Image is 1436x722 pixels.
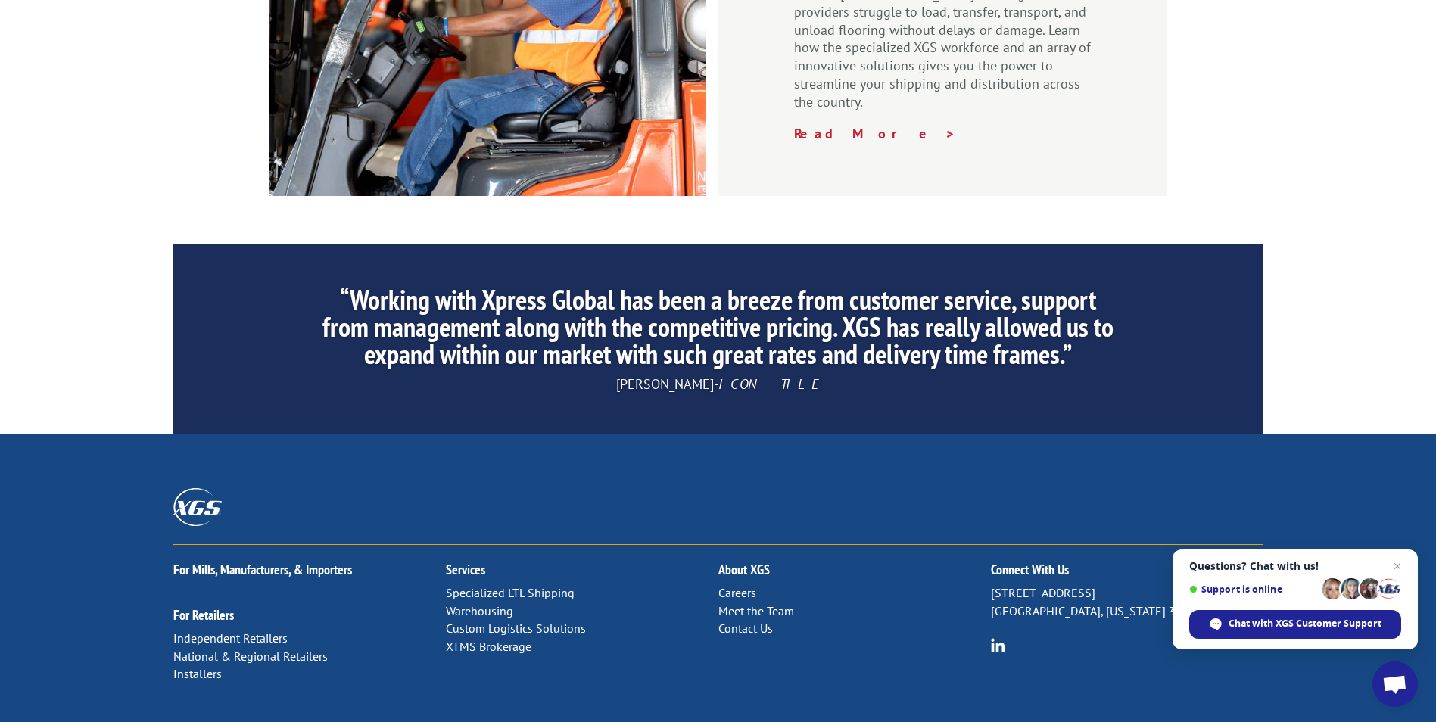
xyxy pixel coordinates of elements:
a: Contact Us [718,621,773,636]
img: group-6 [991,638,1005,652]
span: - [714,375,718,393]
a: Specialized LTL Shipping [446,585,575,600]
div: Chat with XGS Customer Support [1189,610,1401,639]
a: Independent Retailers [173,630,288,646]
a: For Retailers [173,606,234,624]
a: XTMS Brokerage [446,639,531,654]
a: For Mills, Manufacturers, & Importers [173,561,352,578]
a: Warehousing [446,603,513,618]
a: About XGS [718,561,770,578]
a: Read More > [794,125,956,142]
span: Close chat [1388,557,1406,575]
a: Careers [718,585,756,600]
a: Meet the Team [718,603,794,618]
img: XGS_Logos_ALL_2024_All_White [173,488,222,525]
h2: Connect With Us [991,563,1263,584]
a: Services [446,561,485,578]
span: Support is online [1189,584,1316,595]
span: ICON TILE [718,375,821,393]
span: Chat with XGS Customer Support [1229,617,1381,630]
span: Questions? Chat with us! [1189,560,1401,572]
div: Open chat [1372,661,1418,707]
a: National & Regional Retailers [173,649,328,664]
a: Custom Logistics Solutions [446,621,586,636]
p: [STREET_ADDRESS] [GEOGRAPHIC_DATA], [US_STATE] 37421 [991,584,1263,621]
h2: “Working with Xpress Global has been a breeze from customer service, support from management alon... [315,286,1120,375]
a: Installers [173,666,222,681]
span: [PERSON_NAME] [616,375,714,393]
